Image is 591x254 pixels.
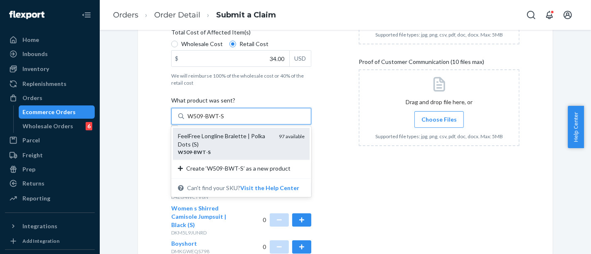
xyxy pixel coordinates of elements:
div: 6 [86,122,92,130]
button: Open account menu [559,7,576,23]
div: Reporting [22,194,50,203]
a: Home [5,33,95,46]
a: Order Detail [154,10,200,20]
input: Wholesale Cost [171,41,178,47]
span: Wholesale Cost [181,40,223,48]
div: FeelFree Longline Bralette | Polka Dots (S) [178,132,272,149]
span: Create ‘W509-BWT-S’ as a new product [186,164,291,173]
span: 97 available [279,133,305,139]
div: 0 [263,204,312,236]
em: S [208,149,211,155]
a: Prep [5,163,95,176]
a: Inbounds [5,47,95,61]
a: Returns [5,177,95,190]
div: Home [22,36,39,44]
div: Returns [22,179,44,188]
div: Freight [22,151,43,159]
button: Open Search Box [523,7,539,23]
div: Inventory [22,65,49,73]
img: Flexport logo [9,11,44,19]
div: Integrations [22,222,57,230]
button: Integrations [5,220,95,233]
div: Replenishments [22,80,66,88]
span: Women s Shirred Camisole Jumpsuit | Black (S) [171,205,226,228]
a: Inventory [5,62,95,76]
a: Add Integration [5,236,95,246]
a: Freight [5,149,95,162]
div: Wholesale Orders [23,122,74,130]
button: Close Navigation [78,7,95,23]
span: Boyshort [171,240,197,247]
p: We will reimburse 100% of the wholesale cost or 40% of the retail cost [171,72,311,86]
span: Total Cost of Affected Item(s) [171,28,251,40]
a: Ecommerce Orders [19,105,95,119]
a: Reporting [5,192,95,205]
a: Replenishments [5,77,95,90]
div: Orders [22,94,42,102]
span: What product was sent? [171,96,235,108]
span: Retail Cost [239,40,268,48]
a: Submit a Claim [216,10,276,20]
div: Inbounds [22,50,48,58]
a: Wholesale Orders6 [19,120,95,133]
div: $ [172,51,182,66]
input: I don't know the DSKU or product name [171,125,178,132]
input: $USD [172,51,289,66]
div: USD [289,51,311,66]
span: Choose Files [421,115,457,124]
span: I don't know the DSKU or product name [181,125,311,133]
div: Prep [22,165,35,173]
ol: breadcrumbs [106,3,283,27]
p: DKM5L9JUNRD [171,229,241,236]
button: Help Center [568,106,584,148]
div: Add Integration [22,237,59,244]
span: Proof of Customer Communication (10 files max) [359,58,484,69]
button: Open notifications [541,7,558,23]
div: - - [178,149,272,156]
a: Orders [113,10,138,20]
em: BWT [194,149,206,155]
em: W509 [178,149,192,155]
input: Retail Cost [229,41,236,47]
div: Ecommerce Orders [23,108,76,116]
span: Can't find your SKU? [187,184,299,192]
a: Orders [5,91,95,105]
a: Parcel [5,134,95,147]
div: Parcel [22,136,40,144]
button: FeelFree Longline Bralette | Polka Dots (S)W509-BWT-S97 availableCreate ‘W509-BWT-S’ as a new pro... [240,184,299,192]
input: FeelFree Longline Bralette | Polka Dots (S)W509-BWT-S97 availableCreate ‘W509-BWT-S’ as a new pro... [187,112,224,120]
